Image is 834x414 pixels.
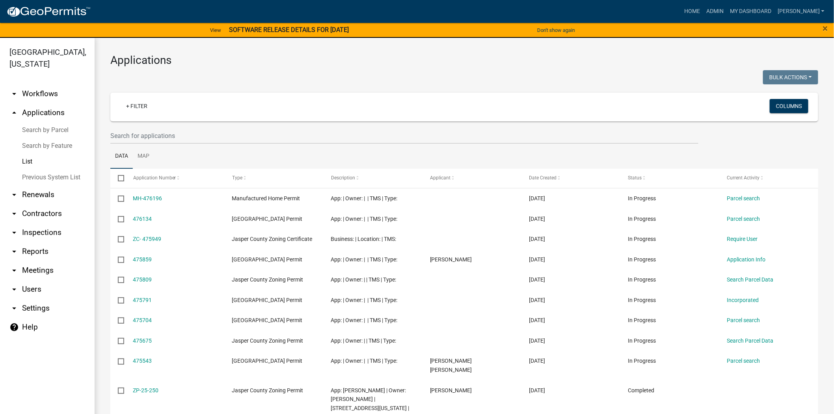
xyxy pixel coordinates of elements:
a: MH-476196 [133,195,162,201]
span: Business: | Location: | TMS: [331,236,397,242]
a: Require User [727,236,758,242]
i: arrow_drop_up [9,108,19,117]
datatable-header-cell: Description [324,169,423,188]
span: 09/09/2025 [529,338,545,344]
a: Map [133,144,154,169]
a: 476134 [133,216,152,222]
span: Jasper County Zoning Permit [232,387,303,393]
datatable-header-cell: Applicant [423,169,521,188]
a: Application Info [727,256,765,263]
span: J. Chris White [430,358,472,373]
span: In Progress [628,276,656,283]
span: Status [628,175,642,181]
a: 475791 [133,297,152,303]
a: ZP-25-250 [133,387,159,393]
a: Parcel search [727,195,760,201]
a: Incorporated [727,297,759,303]
span: Jasper County Building Permit [232,256,303,263]
span: Jasper County Building Permit [232,317,303,323]
a: + Filter [120,99,154,113]
span: 09/09/2025 [529,276,545,283]
span: App: | Owner: | | TMS | Type: [331,276,397,283]
i: arrow_drop_down [9,247,19,256]
a: 475675 [133,338,152,344]
input: Search for applications [110,128,698,144]
span: Jasper County Building Permit [232,297,303,303]
span: 09/10/2025 [529,195,545,201]
a: My Dashboard [727,4,774,19]
h3: Applications [110,54,818,67]
span: 09/09/2025 [529,317,545,323]
span: 09/09/2025 [529,236,545,242]
span: App: | Owner: | | TMS | Type: [331,358,398,364]
a: Parcel search [727,216,760,222]
a: 475704 [133,317,152,323]
span: × [823,23,828,34]
span: Jasper County Zoning Certificate [232,236,313,242]
span: App: | Owner: | | TMS | Type: [331,216,398,222]
strong: SOFTWARE RELEASE DETAILS FOR [DATE] [229,26,349,34]
datatable-header-cell: Select [110,169,125,188]
button: Columns [770,99,808,113]
a: Data [110,144,133,169]
datatable-header-cell: Application Number [125,169,224,188]
span: App: | Owner: | | TMS | Type: [331,297,398,303]
span: Current Activity [727,175,760,181]
i: help [9,323,19,332]
datatable-header-cell: Current Activity [719,169,818,188]
span: App: | Owner: | | TMS | Type: [331,195,398,201]
span: App: | Owner: | | TMS | Type: [331,338,397,344]
i: arrow_drop_down [9,285,19,294]
span: In Progress [628,297,656,303]
span: Completed [628,387,654,393]
i: arrow_drop_down [9,89,19,99]
span: In Progress [628,195,656,201]
i: arrow_drop_down [9,266,19,275]
span: In Progress [628,216,656,222]
a: ZC- 475949 [133,236,162,242]
span: Description [331,175,355,181]
span: 09/09/2025 [529,216,545,222]
span: App: | Owner: | | TMS | Type: [331,256,398,263]
span: In Progress [628,236,656,242]
a: Search Parcel Data [727,338,773,344]
i: arrow_drop_down [9,228,19,237]
a: 475543 [133,358,152,364]
span: App: | Owner: | | TMS | Type: [331,317,398,323]
a: Home [681,4,703,19]
a: [PERSON_NAME] [774,4,828,19]
datatable-header-cell: Status [620,169,719,188]
button: Don't show again [534,24,578,37]
span: In Progress [628,317,656,323]
span: Date Created [529,175,557,181]
a: View [207,24,224,37]
button: Bulk Actions [763,70,818,84]
span: Jasper County Zoning Permit [232,276,303,283]
span: 09/08/2025 [529,387,545,393]
i: arrow_drop_down [9,209,19,218]
datatable-header-cell: Type [224,169,323,188]
a: Parcel search [727,358,760,364]
a: 475809 [133,276,152,283]
span: 09/09/2025 [529,358,545,364]
button: Close [823,24,828,33]
span: Jasper County Zoning Permit [232,338,303,344]
span: Andrew Hatcher [430,387,472,393]
span: 09/09/2025 [529,297,545,303]
a: Parcel search [727,317,760,323]
span: In Progress [628,338,656,344]
i: arrow_drop_down [9,304,19,313]
span: Application Number [133,175,176,181]
span: In Progress [628,358,656,364]
span: In Progress [628,256,656,263]
span: Manufactured Home Permit [232,195,300,201]
a: Search Parcel Data [727,276,773,283]
span: Applicant [430,175,451,181]
span: Type [232,175,242,181]
span: Jasper County Building Permit [232,216,303,222]
span: Jasper County Building Permit [232,358,303,364]
i: arrow_drop_down [9,190,19,200]
span: Preston Parfitt [430,256,472,263]
datatable-header-cell: Date Created [521,169,620,188]
a: Admin [703,4,727,19]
